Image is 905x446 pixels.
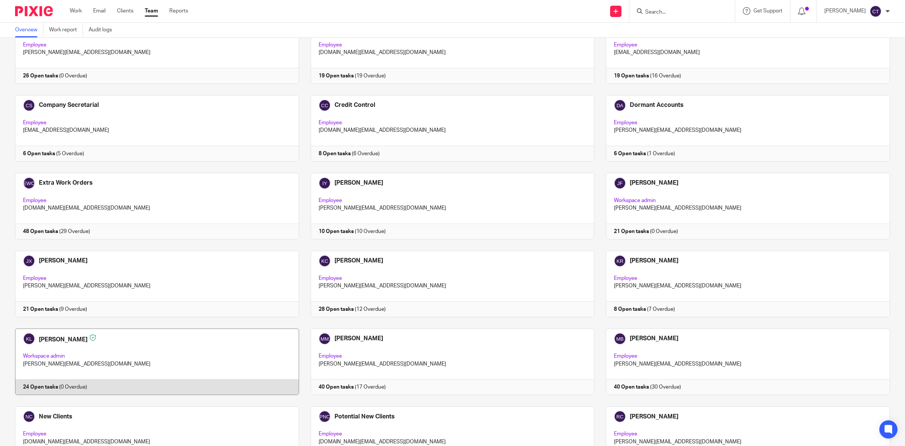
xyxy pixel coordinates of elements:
a: Reports [169,7,188,15]
a: Email [93,7,106,15]
span: Get Support [753,8,782,14]
a: Work report [49,23,83,37]
img: svg%3E [870,5,882,17]
p: [PERSON_NAME] [824,7,866,15]
a: Clients [117,7,133,15]
a: Audit logs [89,23,118,37]
input: Search [644,9,712,16]
a: Overview [15,23,43,37]
img: Pixie [15,6,53,16]
a: Team [145,7,158,15]
a: Work [70,7,82,15]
